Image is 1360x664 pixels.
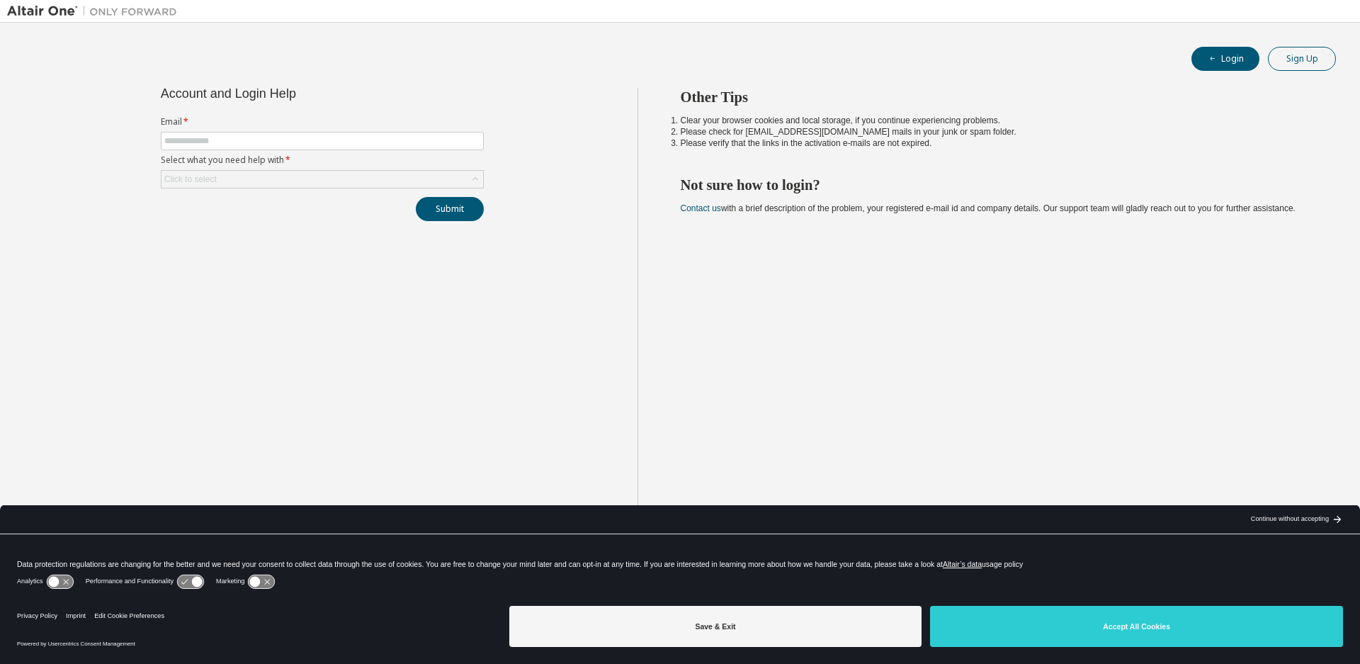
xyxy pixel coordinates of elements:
h2: Not sure how to login? [681,176,1311,194]
h2: Other Tips [681,88,1311,106]
li: Please verify that the links in the activation e-mails are not expired. [681,137,1311,149]
div: Click to select [161,171,483,188]
span: with a brief description of the problem, your registered e-mail id and company details. Our suppo... [681,203,1296,213]
button: Sign Up [1268,47,1336,71]
label: Email [161,116,484,128]
button: Login [1191,47,1259,71]
a: Contact us [681,203,721,213]
button: Submit [416,197,484,221]
label: Select what you need help with [161,154,484,166]
li: Please check for [EMAIL_ADDRESS][DOMAIN_NAME] mails in your junk or spam folder. [681,126,1311,137]
div: Click to select [164,174,217,185]
li: Clear your browser cookies and local storage, if you continue experiencing problems. [681,115,1311,126]
img: Altair One [7,4,184,18]
div: Account and Login Help [161,88,419,99]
